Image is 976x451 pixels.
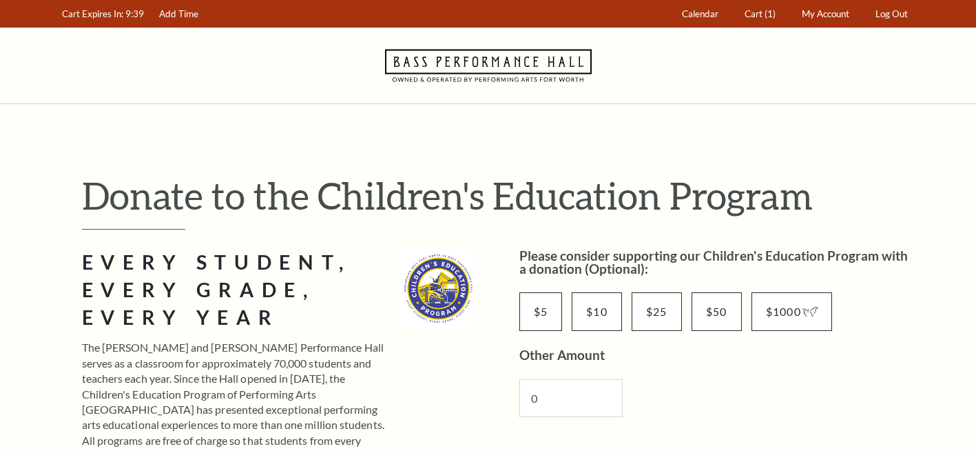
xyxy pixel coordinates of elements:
[152,1,205,28] a: Add Time
[738,1,782,28] a: Cart (1)
[765,8,776,19] span: (1)
[399,249,478,328] img: cep_logo_2022_standard_335x335.jpg
[745,8,762,19] span: Cart
[572,292,622,331] input: $10
[751,292,832,331] input: $1000
[692,292,742,331] input: $50
[519,292,563,331] input: $5
[519,347,605,363] label: Other Amount
[82,173,915,218] h1: Donate to the Children's Education Program
[125,8,144,19] span: 9:39
[795,1,855,28] a: My Account
[519,248,908,277] label: Please consider supporting our Children's Education Program with a donation (Optional):
[802,8,849,19] span: My Account
[869,1,914,28] a: Log Out
[82,249,389,332] h2: Every Student, Every Grade, Every Year
[62,8,123,19] span: Cart Expires In:
[632,292,682,331] input: $25
[682,8,718,19] span: Calendar
[675,1,725,28] a: Calendar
